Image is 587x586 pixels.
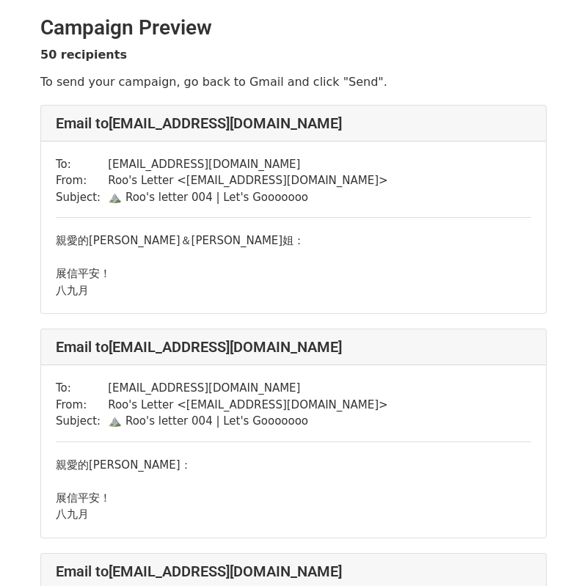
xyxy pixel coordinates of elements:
[108,397,388,414] td: Roo's Letter < [EMAIL_ADDRESS][DOMAIN_NAME] >
[56,172,108,189] td: From:
[56,457,531,523] div: 親愛的[PERSON_NAME]：
[56,490,531,507] div: 展信平安！
[108,156,388,173] td: [EMAIL_ADDRESS][DOMAIN_NAME]
[56,338,531,356] h4: Email to [EMAIL_ADDRESS][DOMAIN_NAME]
[108,189,388,206] td: ⛰️ Roo's letter 004 | Let's Gooooooo
[108,172,388,189] td: Roo's Letter < [EMAIL_ADDRESS][DOMAIN_NAME] >
[56,380,108,397] td: To:
[56,413,108,430] td: Subject:
[56,114,531,132] h4: Email to [EMAIL_ADDRESS][DOMAIN_NAME]
[56,156,108,173] td: To:
[56,232,531,299] div: 親愛的[PERSON_NAME]＆[PERSON_NAME]姐：
[56,563,531,580] h4: Email to [EMAIL_ADDRESS][DOMAIN_NAME]
[108,380,388,397] td: [EMAIL_ADDRESS][DOMAIN_NAME]
[56,397,108,414] td: From:
[56,282,531,299] div: 八九月
[40,74,547,89] p: To send your campaign, go back to Gmail and click "Send".
[56,265,531,282] div: 展信平安！
[40,48,127,62] strong: 50 recipients
[108,413,388,430] td: ⛰️ Roo's letter 004 | Let's Gooooooo
[56,506,531,523] div: 八九月
[56,189,108,206] td: Subject:
[40,15,547,40] h2: Campaign Preview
